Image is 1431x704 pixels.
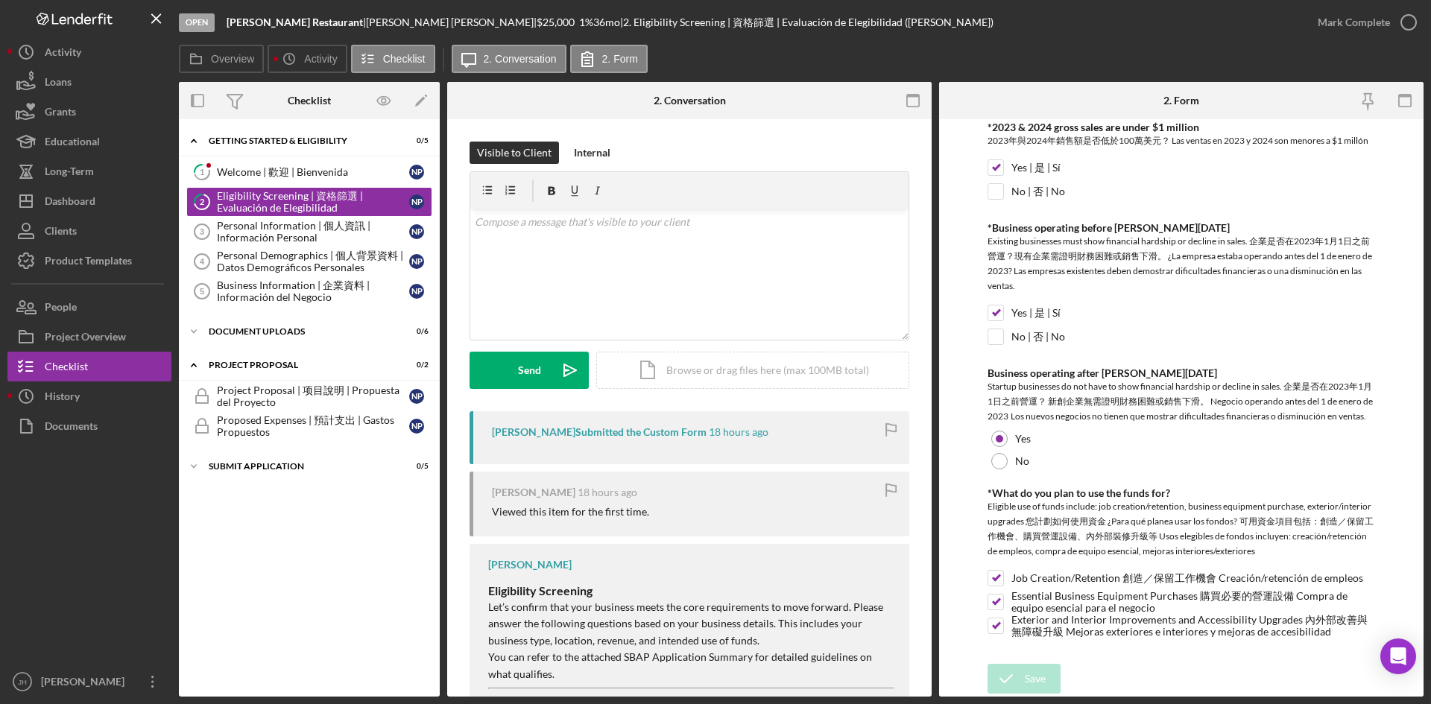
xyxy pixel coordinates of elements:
div: N P [409,165,424,180]
div: Dashboard [45,186,95,220]
div: 2023年與2024年銷售額是否低於100萬美元？ Las ventas en 2023 y 2024 son menores a $1 millón [988,133,1375,152]
label: No [1015,455,1029,467]
div: Existing businesses must show financial hardship or decline in sales. 企業是否在2023年1月1日之前營運？現有企業需證明財... [988,234,1375,297]
div: | 2. Eligibility Screening | 資格篩選 | Evaluación de Elegibilidad ([PERSON_NAME]) [620,16,994,28]
div: Personal Information | 個人資訊 | Información Personal [217,220,409,244]
strong: Eligibility Screening [488,583,593,597]
div: 1 % [579,16,593,28]
a: 3Personal Information | 個人資訊 | Información PersonalNP [186,217,432,247]
div: Checklist [288,95,331,107]
div: Clients [45,216,77,250]
tspan: 5 [200,287,204,296]
div: Eligible use of funds include: job creation/retention, business equipment purchase, exterior/inte... [988,499,1375,562]
div: Project Proposal [209,361,391,370]
div: 2. Form [1163,95,1199,107]
div: Open [179,13,215,32]
div: Open Intercom Messenger [1380,638,1416,674]
button: Grants [7,97,171,127]
time: 2025-09-03 03:48 [709,426,768,438]
div: Mark Complete [1318,7,1390,37]
button: Loans [7,67,171,97]
button: People [7,292,171,322]
label: No | 否 | No [1011,329,1065,344]
div: Project Proposal | 项目說明 | Propuesta del Proyecto [217,384,409,408]
button: History [7,381,171,411]
button: JH[PERSON_NAME] [7,667,171,697]
button: Activity [268,45,347,73]
div: Document Uploads [209,327,391,336]
label: 2. Conversation [484,53,557,65]
div: Submit Application [209,462,391,471]
button: Dashboard [7,186,171,216]
div: Long-Term [45,156,94,190]
a: Proposed Expenses | 預計支出 | Gastos PropuestosNP [186,411,432,441]
label: Activity [304,53,337,65]
label: Yes | 是 | Sí [1011,160,1061,175]
div: N P [409,224,424,239]
button: Long-Term [7,156,171,186]
div: People [45,292,77,326]
button: Checklist [351,45,435,73]
div: 0 / 5 [402,136,429,145]
div: 0 / 2 [402,361,429,370]
div: [PERSON_NAME] [488,559,572,571]
button: Checklist [7,352,171,381]
div: Product Templates [45,246,132,279]
a: 2Eligibility Screening | 資格篩選 | Evaluación de ElegibilidadNP [186,187,432,217]
div: N P [409,194,424,209]
time: 2025-09-03 03:47 [578,486,637,498]
text: JH [18,678,27,686]
label: No | 否 | No [1011,184,1065,199]
button: Internal [566,142,618,164]
button: Activity [7,37,171,67]
div: Project Overview [45,322,126,355]
button: Save [988,664,1061,694]
button: Educational [7,127,171,156]
label: 2. Form [602,53,638,65]
div: [PERSON_NAME] [492,486,575,498]
button: Mark Complete [1303,7,1424,37]
div: History [45,381,80,415]
div: Getting Started & Eligibility [209,136,391,145]
div: Educational [45,127,100,160]
div: Viewed this item for the first time. [492,506,649,518]
tspan: 4 [200,257,205,266]
div: 0 / 5 [402,462,429,471]
div: 36 mo [593,16,620,28]
div: *Business operating before [PERSON_NAME][DATE] [988,222,1375,234]
div: Eligibility Screening | 資格篩選 | Evaluación de Elegibilidad [217,190,409,214]
div: Proposed Expenses | 預計支出 | Gastos Propuestos [217,414,409,438]
a: 4Personal Demographics | 個人背景資料 | Datos Demográficos PersonalesNP [186,247,432,276]
div: N P [409,389,424,404]
div: Loans [45,67,72,101]
div: Startup businesses do not have to show financial hardship or decline in sales. 企業是否在2023年1月1日之前營運... [988,379,1375,424]
button: Send [470,352,589,389]
div: Grants [45,97,76,130]
div: Personal Demographics | 個人背景資料 | Datos Demográficos Personales [217,250,409,273]
tspan: 2 [200,197,204,206]
div: [PERSON_NAME] [PERSON_NAME] | [366,16,537,28]
button: 2. Conversation [452,45,566,73]
div: N P [409,419,424,434]
div: N P [409,284,424,299]
label: Essential Business Equipment Purchases 購買必要的營運設備 Compra de equipo esencial para el negocio [1011,594,1375,609]
label: Checklist [383,53,426,65]
span: $25,000 [537,16,575,28]
div: | [227,16,366,28]
a: Documents [7,411,171,441]
label: Overview [211,53,254,65]
div: Internal [574,142,610,164]
div: [PERSON_NAME] [37,667,134,700]
div: *2023 & 2024 gross sales are under $1 million [988,121,1375,133]
b: [PERSON_NAME] Restaurant [227,16,363,28]
div: Activity [45,37,81,71]
div: Send [518,352,541,389]
button: Project Overview [7,322,171,352]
